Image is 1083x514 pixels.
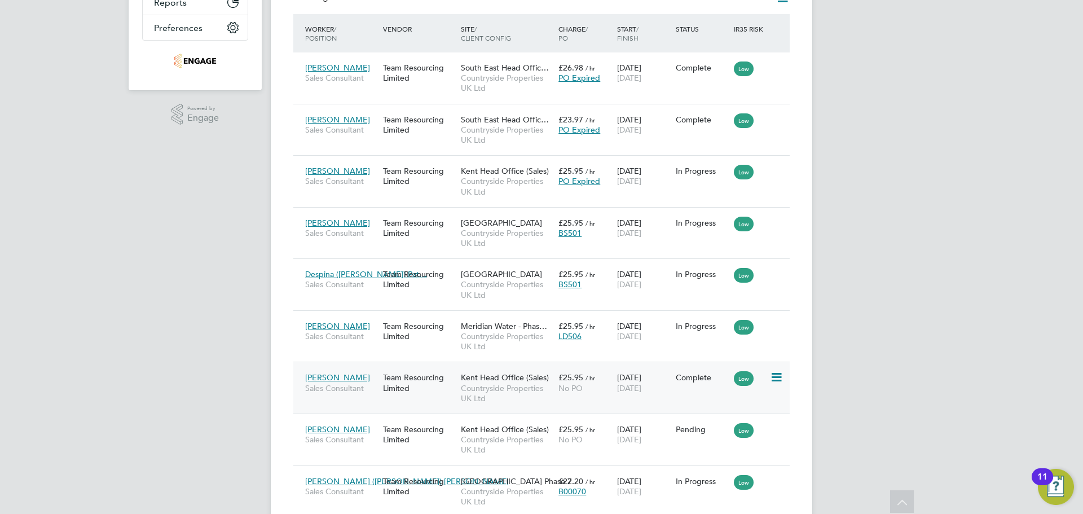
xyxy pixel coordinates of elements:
[302,418,790,428] a: [PERSON_NAME]Sales ConsultantTeam Resourcing LimitedKent Head Office (Sales)Countryside Propertie...
[142,52,248,70] a: Go to home page
[614,419,673,450] div: [DATE]
[734,371,754,386] span: Low
[614,212,673,244] div: [DATE]
[617,486,641,497] span: [DATE]
[380,471,458,502] div: Team Resourcing Limited
[617,73,641,83] span: [DATE]
[380,109,458,140] div: Team Resourcing Limited
[558,176,600,186] span: PO Expired
[461,331,553,352] span: Countryside Properties UK Ltd
[143,15,248,40] button: Preferences
[558,166,583,176] span: £25.95
[585,425,595,434] span: / hr
[461,321,547,331] span: Meridian Water - Phas…
[676,424,729,434] div: Pending
[676,269,729,279] div: In Progress
[676,218,729,228] div: In Progress
[617,176,641,186] span: [DATE]
[734,268,754,283] span: Low
[461,372,549,383] span: Kent Head Office (Sales)
[1038,469,1074,505] button: Open Resource Center, 11 new notifications
[558,24,588,42] span: / PO
[558,73,600,83] span: PO Expired
[302,315,790,324] a: [PERSON_NAME]Sales ConsultantTeam Resourcing LimitedMeridian Water - Phas…Countryside Properties ...
[461,486,553,507] span: Countryside Properties UK Ltd
[585,322,595,331] span: / hr
[302,56,790,66] a: [PERSON_NAME]Sales ConsultantTeam Resourcing LimitedSouth East Head Offic…Countryside Properties ...
[305,424,370,434] span: [PERSON_NAME]
[305,218,370,228] span: [PERSON_NAME]
[305,115,370,125] span: [PERSON_NAME]
[614,471,673,502] div: [DATE]
[174,52,217,70] img: teamresourcing-logo-retina.png
[558,486,586,497] span: B00070
[676,321,729,331] div: In Progress
[305,176,377,186] span: Sales Consultant
[380,367,458,398] div: Team Resourcing Limited
[305,476,509,486] span: [PERSON_NAME] ([PERSON_NAME]) [PERSON_NAME]
[458,19,556,48] div: Site
[614,263,673,295] div: [DATE]
[585,219,595,227] span: / hr
[734,320,754,335] span: Low
[187,104,219,113] span: Powered by
[558,331,582,341] span: LD506
[558,63,583,73] span: £26.98
[617,125,641,135] span: [DATE]
[558,434,583,445] span: No PO
[461,279,553,300] span: Countryside Properties UK Ltd
[585,270,595,279] span: / hr
[734,113,754,128] span: Low
[585,116,595,124] span: / hr
[461,218,542,228] span: [GEOGRAPHIC_DATA]
[734,61,754,76] span: Low
[676,476,729,486] div: In Progress
[617,24,639,42] span: / Finish
[380,19,458,39] div: Vendor
[305,279,377,289] span: Sales Consultant
[302,212,790,221] a: [PERSON_NAME]Sales ConsultantTeam Resourcing Limited[GEOGRAPHIC_DATA]Countryside Properties UK Lt...
[461,63,549,73] span: South East Head Offic…
[617,383,641,393] span: [DATE]
[302,366,790,376] a: [PERSON_NAME]Sales ConsultantTeam Resourcing LimitedKent Head Office (Sales)Countryside Propertie...
[154,23,202,33] span: Preferences
[734,475,754,490] span: Low
[302,108,790,118] a: [PERSON_NAME]Sales ConsultantTeam Resourcing LimitedSouth East Head Offic…Countryside Properties ...
[734,165,754,179] span: Low
[305,228,377,238] span: Sales Consultant
[617,434,641,445] span: [DATE]
[558,269,583,279] span: £25.95
[461,383,553,403] span: Countryside Properties UK Ltd
[187,113,219,123] span: Engage
[302,19,380,48] div: Worker
[461,228,553,248] span: Countryside Properties UK Ltd
[558,372,583,383] span: £25.95
[380,315,458,347] div: Team Resourcing Limited
[614,160,673,192] div: [DATE]
[461,115,549,125] span: South East Head Offic…
[380,160,458,192] div: Team Resourcing Limited
[617,331,641,341] span: [DATE]
[558,228,582,238] span: BS501
[305,434,377,445] span: Sales Consultant
[676,166,729,176] div: In Progress
[302,263,790,273] a: Despina ([PERSON_NAME]) Pat…Sales ConsultantTeam Resourcing Limited[GEOGRAPHIC_DATA]Countryside P...
[305,166,370,176] span: [PERSON_NAME]
[461,424,549,434] span: Kent Head Office (Sales)
[558,476,583,486] span: £27.20
[380,419,458,450] div: Team Resourcing Limited
[585,167,595,175] span: / hr
[585,64,595,72] span: / hr
[305,321,370,331] span: [PERSON_NAME]
[461,476,572,486] span: [GEOGRAPHIC_DATA] Phase 2
[676,115,729,125] div: Complete
[558,115,583,125] span: £23.97
[673,19,732,39] div: Status
[305,372,370,383] span: [PERSON_NAME]
[305,63,370,73] span: [PERSON_NAME]
[614,109,673,140] div: [DATE]
[614,367,673,398] div: [DATE]
[305,24,337,42] span: / Position
[734,423,754,438] span: Low
[461,24,511,42] span: / Client Config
